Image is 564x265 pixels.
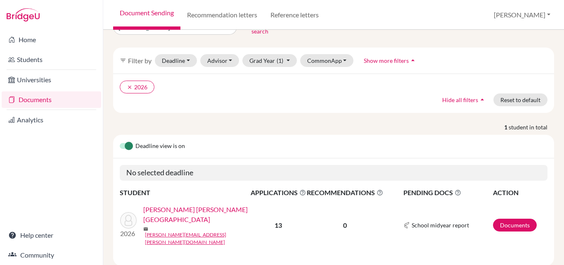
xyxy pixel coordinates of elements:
a: [PERSON_NAME][EMAIL_ADDRESS][PERSON_NAME][DOMAIN_NAME] [145,231,256,246]
button: Deadline [155,54,197,67]
a: Students [2,51,101,68]
h5: No selected deadline [120,165,547,181]
th: STUDENT [120,187,250,198]
img: LOSADA TERREROS, EMILIA [120,212,137,229]
button: Hide all filtersarrow_drop_up [435,93,493,106]
p: 0 [307,220,383,230]
button: clear2026 [120,81,154,93]
span: Deadline view is on [135,141,185,151]
a: Documents [2,91,101,108]
button: Grad Year(1) [242,54,297,67]
span: School midyear report [412,221,469,229]
img: Common App logo [403,222,410,229]
b: 13 [275,221,282,229]
a: Home [2,31,101,48]
button: CommonApp [300,54,354,67]
button: [PERSON_NAME] [490,7,554,23]
span: RECOMMENDATIONS [307,188,383,198]
span: (1) [277,57,283,64]
i: filter_list [120,57,126,64]
button: Reset to default [493,93,547,106]
a: [PERSON_NAME] [PERSON_NAME][GEOGRAPHIC_DATA] [143,205,256,224]
p: 2026 [120,229,137,239]
th: ACTION [493,187,547,198]
span: mail [143,227,148,232]
span: Filter by [128,57,152,64]
span: Show more filters [364,57,409,64]
button: Show more filtersarrow_drop_up [357,54,424,67]
a: Universities [2,72,101,88]
i: arrow_drop_up [478,95,486,104]
span: student in total [509,123,554,131]
span: PENDING DOCS [403,188,492,198]
img: Bridge-U [7,8,40,21]
i: clear [127,84,133,90]
a: Community [2,247,101,263]
strong: 1 [504,123,509,131]
span: APPLICATIONS [251,188,306,198]
button: Advisor [200,54,239,67]
a: Analytics [2,112,101,128]
span: Hide all filters [442,96,478,103]
a: Documents [493,219,537,232]
a: Help center [2,227,101,244]
i: arrow_drop_up [409,56,417,64]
